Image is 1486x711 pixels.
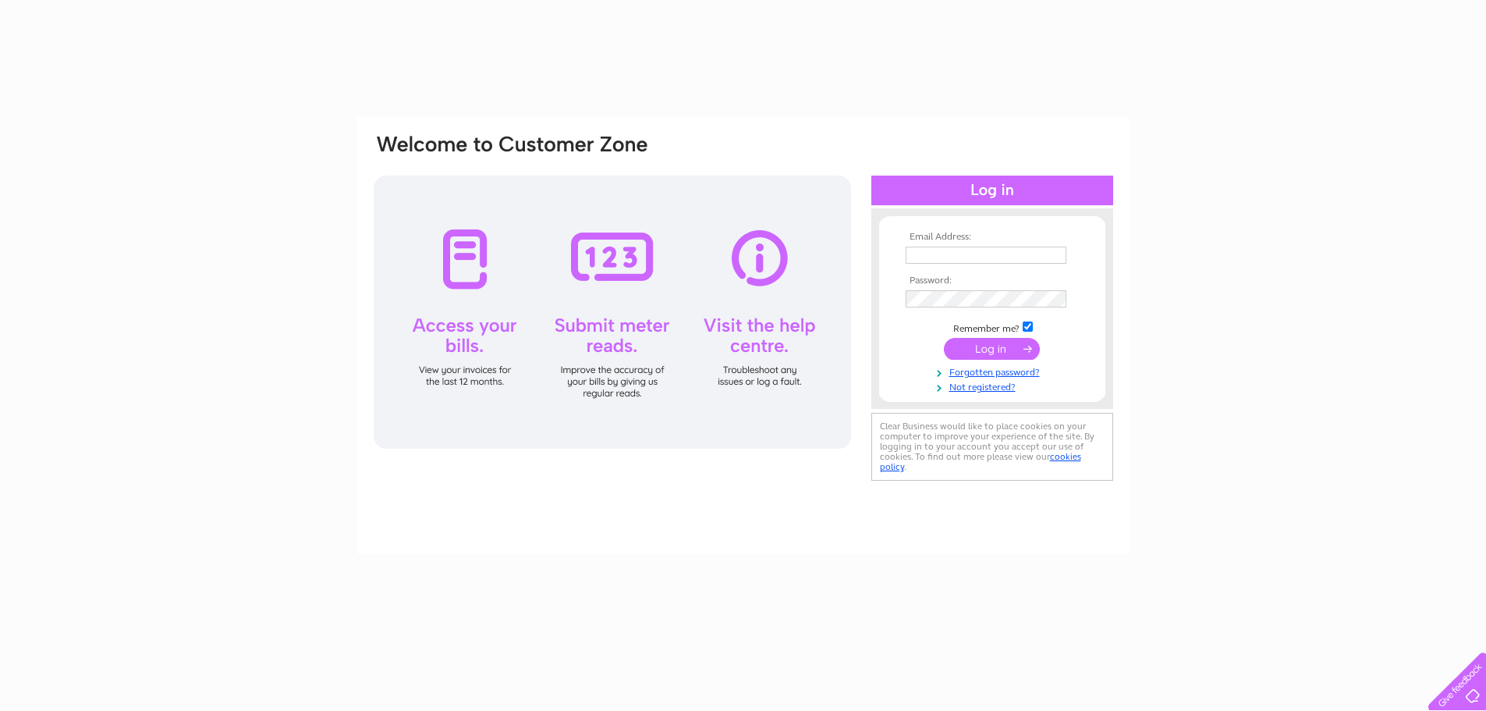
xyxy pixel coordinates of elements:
div: Clear Business would like to place cookies on your computer to improve your experience of the sit... [871,413,1113,481]
a: Not registered? [906,379,1083,393]
th: Password: [902,276,1083,286]
input: Submit [944,338,1040,360]
a: cookies policy [880,451,1081,472]
th: Email Address: [902,232,1083,243]
td: Remember me? [902,319,1083,335]
a: Forgotten password? [906,364,1083,379]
